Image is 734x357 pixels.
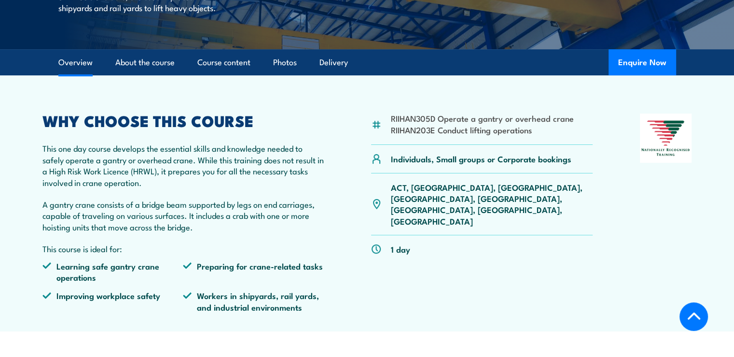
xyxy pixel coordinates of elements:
[58,50,93,75] a: Overview
[42,143,324,188] p: This one day course develops the essential skills and knowledge needed to safely operate a gantry...
[319,50,348,75] a: Delivery
[197,50,250,75] a: Course content
[42,290,183,313] li: Improving workplace safety
[391,182,593,227] p: ACT, [GEOGRAPHIC_DATA], [GEOGRAPHIC_DATA], [GEOGRAPHIC_DATA], [GEOGRAPHIC_DATA], [GEOGRAPHIC_DATA...
[391,243,410,255] p: 1 day
[42,243,324,254] p: This course is ideal for:
[42,199,324,232] p: A gantry crane consists of a bridge beam supported by legs on end carriages, capable of traveling...
[640,114,692,163] img: Nationally Recognised Training logo.
[183,290,324,313] li: Workers in shipyards, rail yards, and industrial environments
[42,114,324,127] h2: WHY CHOOSE THIS COURSE
[42,260,183,283] li: Learning safe gantry crane operations
[273,50,297,75] a: Photos
[183,260,324,283] li: Preparing for crane-related tasks
[391,113,574,124] li: RIIHAN305D Operate a gantry or overhead crane
[609,49,676,75] button: Enquire Now
[391,124,574,135] li: RIIHAN203E Conduct lifting operations
[115,50,175,75] a: About the course
[391,153,571,164] p: Individuals, Small groups or Corporate bookings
